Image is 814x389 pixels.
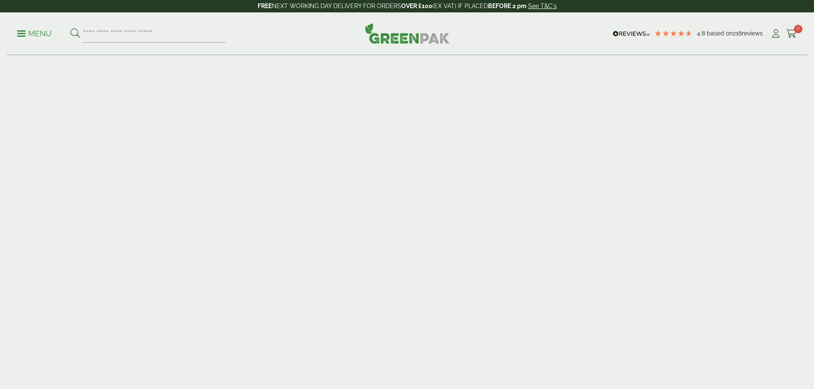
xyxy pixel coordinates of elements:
[654,29,693,37] div: 4.79 Stars
[733,30,742,37] span: 216
[488,3,526,9] strong: BEFORE 2 pm
[528,3,557,9] a: See T&C's
[707,30,733,37] span: Based on
[697,30,707,37] span: 4.8
[613,31,650,37] img: REVIEWS.io
[742,30,763,37] span: reviews
[258,3,272,9] strong: FREE
[786,29,797,38] i: Cart
[770,29,781,38] i: My Account
[17,29,52,39] p: Menu
[786,27,797,40] a: 0
[794,25,802,33] span: 0
[401,3,432,9] strong: OVER £100
[365,23,450,44] img: GreenPak Supplies
[17,29,52,37] a: Menu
